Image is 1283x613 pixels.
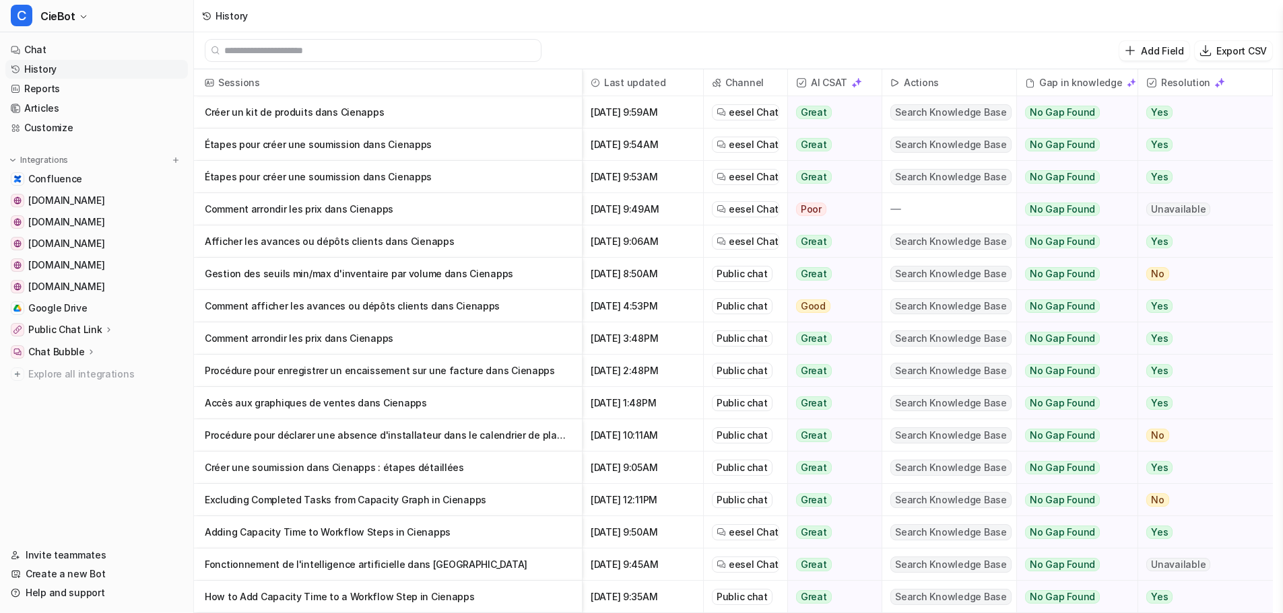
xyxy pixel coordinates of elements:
h2: Actions [904,69,939,96]
button: Great [788,548,874,581]
span: Unavailable [1146,558,1210,571]
span: Yes [1146,396,1173,410]
span: No Gap Found [1025,170,1100,184]
p: Étapes pour créer une soumission dans Cienapps [205,129,571,161]
div: Public chat [712,363,772,379]
p: Fonctionnement de l'intelligence artificielle dans [GEOGRAPHIC_DATA] [205,548,571,581]
span: eesel Chat [729,170,779,184]
span: Confluence [28,172,82,186]
p: Excluding Completed Tasks from Capacity Graph in Cienapps [205,484,571,516]
div: Gap in knowledge [1022,69,1132,96]
a: eesel Chat [717,526,775,539]
span: Great [796,235,832,248]
a: Chat [5,40,188,59]
span: Yes [1146,299,1173,313]
button: Yes [1138,387,1261,419]
span: Search Knowledge Base [890,556,1012,573]
button: Great [788,419,874,452]
a: eesel Chat [717,170,775,184]
span: No Gap Found [1025,558,1100,571]
span: [DATE] 4:53PM [588,290,698,322]
a: ciemetric.com[DOMAIN_NAME] [5,256,188,275]
span: No Gap Found [1025,396,1100,410]
span: Yes [1146,461,1173,474]
span: Search Knowledge Base [890,298,1012,314]
span: eesel Chat [729,526,779,539]
span: [DATE] 2:48PM [588,355,698,387]
span: Search Knowledge Base [890,492,1012,508]
img: cieblink.com [13,218,22,226]
img: eeselChat [717,140,726,149]
a: Create a new Bot [5,565,188,583]
span: [DOMAIN_NAME] [28,237,104,250]
img: eeselChat [717,172,726,182]
button: Great [788,161,874,193]
span: Search Knowledge Base [890,137,1012,153]
a: eesel Chat [717,106,775,119]
button: Export CSV [1195,41,1272,61]
span: Yes [1146,106,1173,119]
span: Great [796,138,832,151]
a: software.ciemetric.com[DOMAIN_NAME] [5,277,188,296]
a: Invite teammates [5,546,188,565]
div: Public chat [712,298,772,314]
span: Yes [1146,235,1173,248]
span: Yes [1146,332,1173,345]
span: Search Knowledge Base [890,395,1012,411]
span: Great [796,429,832,442]
span: Explore all integrations [28,363,183,385]
span: Great [796,396,832,410]
span: [DATE] 9:49AM [588,193,698,225]
button: No [1138,258,1261,290]
img: software.ciemetric.com [13,283,22,291]
img: menu_add.svg [171,155,180,165]
p: Créer un kit de produits dans Cienapps [205,96,571,129]
button: Yes [1138,581,1261,613]
span: Yes [1146,590,1173,604]
button: No Gap Found [1017,258,1127,290]
div: Public chat [712,589,772,605]
span: No Gap Found [1025,332,1100,345]
button: No Gap Found [1017,193,1127,225]
p: Afficher les avances ou dépôts clients dans Cienapps [205,225,571,258]
span: CieBot [40,7,75,26]
span: Search Knowledge Base [890,589,1012,605]
span: No Gap Found [1025,267,1100,281]
a: eesel Chat [717,138,775,151]
span: Great [796,590,832,604]
button: Great [788,129,874,161]
button: No Gap Found [1017,484,1127,516]
div: Public chat [712,460,772,476]
p: How to Add Capacity Time to a Workflow Step in Cienapps [205,581,571,613]
img: Public Chat Link [13,326,22,334]
span: No Gap Found [1025,364,1100,377]
span: Yes [1146,170,1173,184]
p: Comment arrondir les prix dans Cienapps [205,322,571,355]
button: Yes [1138,290,1261,322]
img: eeselChat [717,528,726,537]
span: eesel Chat [729,106,779,119]
button: No Gap Found [1017,581,1127,613]
span: No Gap Found [1025,299,1100,313]
button: Great [788,516,874,548]
span: No Gap Found [1025,106,1100,119]
span: [DATE] 10:11AM [588,419,698,452]
span: Yes [1146,526,1173,539]
span: [DATE] 9:06AM [588,225,698,258]
button: No Gap Found [1017,290,1127,322]
img: Chat Bubble [13,348,22,356]
p: Créer une soumission dans Cienapps : étapes détaillées [205,452,571,484]
button: Yes [1138,452,1261,484]
button: No Gap Found [1017,129,1127,161]
span: Yes [1146,364,1173,377]
span: [DATE] 1:48PM [588,387,698,419]
p: Integrations [20,155,68,166]
span: No Gap Found [1025,429,1100,442]
span: [DATE] 9:54AM [588,129,698,161]
button: No Gap Found [1017,96,1127,129]
span: eesel Chat [729,138,779,151]
p: Adding Capacity Time to Workflow Steps in Cienapps [205,516,571,548]
span: [DATE] 9:35AM [588,581,698,613]
p: Export CSV [1216,44,1267,58]
button: Great [788,581,874,613]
